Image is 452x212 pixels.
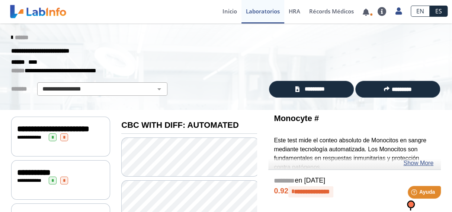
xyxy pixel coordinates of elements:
[274,186,435,197] h4: 0.92
[403,159,433,168] a: Show More
[386,183,444,204] iframe: Help widget launcher
[274,177,435,185] h5: en [DATE]
[411,6,430,17] a: EN
[430,6,448,17] a: ES
[274,136,435,172] p: Este test mide el conteo absoluto de Monocitos en sangre mediante tecnología automatizada. Los Mo...
[274,114,319,123] b: Monocyte #
[289,7,300,15] span: HRA
[121,120,238,130] b: CBC WITH DIFF: AUTOMATED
